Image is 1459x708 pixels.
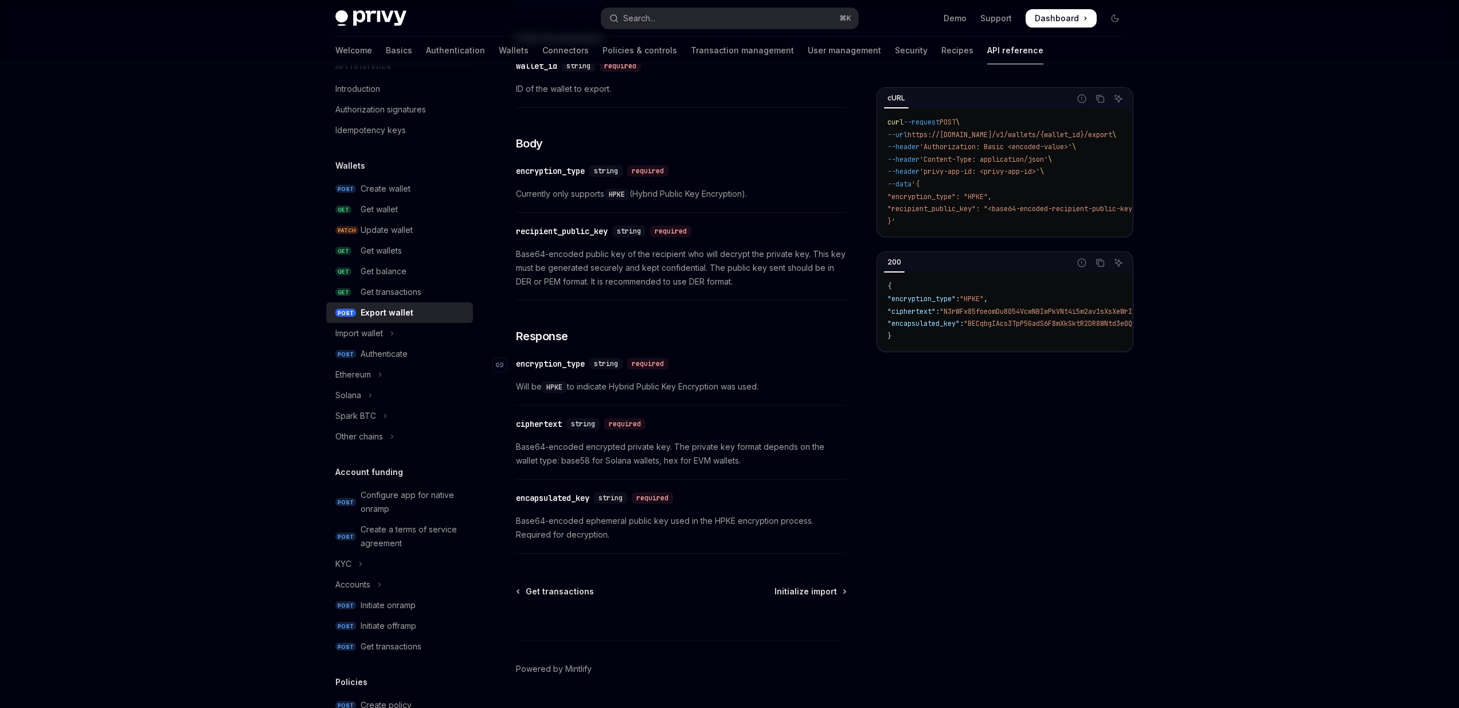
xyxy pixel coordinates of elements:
[960,319,964,328] span: :
[650,225,691,237] div: required
[887,142,920,151] span: --header
[956,294,960,304] span: :
[1111,255,1126,270] button: Ask AI
[335,388,361,402] div: Solana
[887,307,936,316] span: "ciphertext"
[604,418,646,430] div: required
[1035,13,1079,24] span: Dashboard
[887,282,891,291] span: {
[326,199,473,220] a: GETGet wallet
[516,165,585,177] div: encryption_type
[1093,255,1108,270] button: Copy the contents from the code block
[516,440,847,468] span: Base64-encoded encrypted private key. The private key format depends on the wallet type: base58 f...
[1112,130,1116,139] span: \
[335,675,367,689] h5: Policies
[361,640,421,653] div: Get transactions
[335,267,351,276] span: GET
[326,364,473,385] button: Toggle Ethereum section
[941,37,973,64] a: Recipes
[1074,91,1089,106] button: Report incorrect code
[627,358,668,369] div: required
[987,37,1043,64] a: API reference
[516,514,847,542] span: Base64-encoded ephemeral public key used in the HPKE encryption process. Required for decryption.
[516,358,585,369] div: encryption_type
[1026,9,1097,28] a: Dashboard
[1106,9,1124,28] button: Toggle dark mode
[326,302,473,323] a: POSTExport wallet
[516,135,543,151] span: Body
[516,247,847,289] span: Base64-encoded public key of the recipient who will decrypt the private key. This key must be gen...
[326,120,473,141] a: Idempotency keys
[326,282,473,302] a: GETGet transactions
[326,616,473,636] a: POSTInitiate offramp
[326,79,473,99] a: Introduction
[603,37,677,64] a: Policies & controls
[335,82,380,96] div: Introduction
[936,307,940,316] span: :
[335,10,406,26] img: dark logo
[335,123,406,137] div: Idempotency keys
[623,11,655,25] div: Search...
[326,485,473,519] a: POSTConfigure app for native onramp
[361,347,408,361] div: Authenticate
[601,8,858,29] button: Open search
[1040,167,1044,176] span: \
[335,532,356,541] span: POST
[887,204,1140,213] span: "recipient_public_key": "<base64-encoded-recipient-public-key>"
[912,180,920,189] span: '{
[335,159,365,173] h5: Wallets
[884,91,909,105] div: cURL
[326,99,473,120] a: Authorization signatures
[493,353,516,376] a: Navigate to header
[426,37,485,64] a: Authentication
[627,165,668,177] div: required
[335,557,351,571] div: KYC
[887,155,920,164] span: --header
[361,523,466,550] div: Create a terms of service agreement
[326,406,473,426] button: Toggle Spark BTC section
[542,382,567,393] code: HPKE
[887,332,891,341] span: }
[960,294,984,304] span: "HPKE"
[617,227,641,236] span: string
[361,306,413,320] div: Export wallet
[516,380,847,394] span: Will be to indicate Hybrid Public Key Encryption was used.
[326,554,473,574] button: Toggle KYC section
[599,493,623,503] span: string
[571,419,595,429] span: string
[335,601,356,610] span: POST
[887,294,956,304] span: "encryption_type"
[940,118,956,127] span: POST
[887,180,912,189] span: --data
[326,426,473,447] button: Toggle Other chains section
[980,13,1012,24] a: Support
[335,368,371,382] div: Ethereum
[516,82,847,96] span: ID of the wallet to export.
[964,319,1325,328] span: "BECqbgIAcs3TpP5GadS6F8mXkSktR2DR8WNtd3e0Qcy7PpoRHEygpzjFWttntS+SEM3VSr4Thewh18ZP9chseLE="
[335,247,351,255] span: GET
[335,288,351,297] span: GET
[326,344,473,364] a: POSTAuthenticate
[335,643,356,651] span: POST
[386,37,412,64] a: Basics
[632,492,673,504] div: required
[326,220,473,240] a: PATCHUpdate wallet
[887,217,895,226] span: }'
[361,223,413,237] div: Update wallet
[516,663,592,675] a: Powered by Mintlify
[335,350,356,359] span: POST
[808,37,881,64] a: User management
[361,264,406,278] div: Get balance
[516,492,589,504] div: encapsulated_key
[691,37,794,64] a: Transaction management
[517,586,594,597] a: Get transactions
[1072,142,1076,151] span: \
[775,586,846,597] a: Initialize import
[361,244,402,258] div: Get wallets
[361,203,398,216] div: Get wallet
[1074,255,1089,270] button: Report incorrect code
[884,255,905,269] div: 200
[335,465,403,479] h5: Account funding
[887,118,903,127] span: curl
[335,309,356,317] span: POST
